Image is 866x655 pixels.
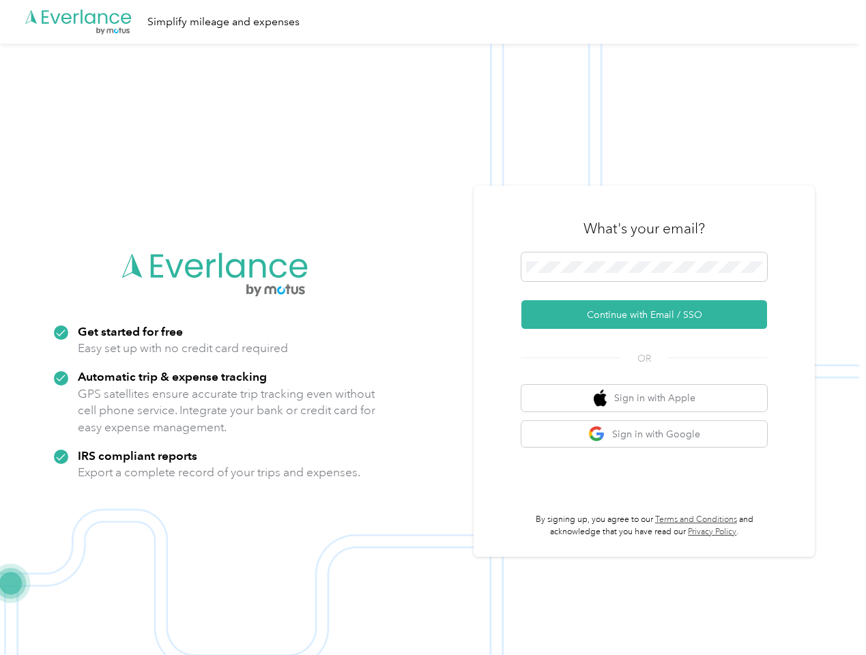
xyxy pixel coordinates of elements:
a: Terms and Conditions [655,514,737,525]
strong: Get started for free [78,324,183,338]
a: Privacy Policy [688,527,736,537]
button: Continue with Email / SSO [521,300,767,329]
button: google logoSign in with Google [521,421,767,448]
p: Export a complete record of your trips and expenses. [78,464,360,481]
strong: Automatic trip & expense tracking [78,369,267,383]
button: apple logoSign in with Apple [521,385,767,411]
img: apple logo [594,390,607,407]
div: Simplify mileage and expenses [147,14,300,31]
img: google logo [588,426,605,443]
p: Easy set up with no credit card required [78,340,288,357]
span: OR [620,351,668,366]
p: GPS satellites ensure accurate trip tracking even without cell phone service. Integrate your bank... [78,385,376,436]
p: By signing up, you agree to our and acknowledge that you have read our . [521,514,767,538]
h3: What's your email? [583,219,705,238]
strong: IRS compliant reports [78,448,197,463]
